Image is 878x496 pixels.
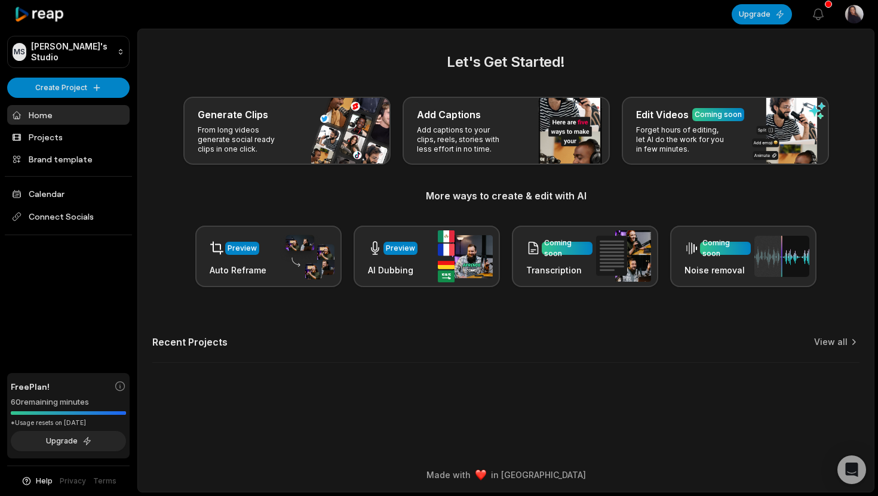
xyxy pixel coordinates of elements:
[702,238,748,259] div: Coming soon
[526,264,593,276] h3: Transcription
[7,127,130,147] a: Projects
[814,336,848,348] a: View all
[544,238,590,259] div: Coming soon
[11,396,126,408] div: 60 remaining minutes
[837,455,866,484] div: Open Intercom Messenger
[152,51,859,73] h2: Let's Get Started!
[754,236,809,277] img: noise_removal.png
[596,230,651,282] img: transcription.png
[417,125,509,154] p: Add captions to your clips, reels, stories with less effort in no time.
[149,469,863,481] div: Made with in [GEOGRAPHIC_DATA]
[636,125,729,154] p: Forget hours of editing, let AI do the work for you in few minutes.
[7,184,130,204] a: Calendar
[280,233,334,280] img: auto_reframe.png
[695,109,742,120] div: Coming soon
[438,230,493,282] img: ai_dubbing.png
[7,149,130,169] a: Brand template
[13,43,26,61] div: MS
[417,107,481,122] h3: Add Captions
[11,380,50,393] span: Free Plan!
[475,470,486,480] img: heart emoji
[7,105,130,125] a: Home
[228,243,257,254] div: Preview
[210,264,266,276] h3: Auto Reframe
[31,41,112,63] p: [PERSON_NAME]'s Studio
[60,476,86,486] a: Privacy
[7,206,130,227] span: Connect Socials
[21,476,53,486] button: Help
[732,4,792,24] button: Upgrade
[386,243,415,254] div: Preview
[368,264,417,276] h3: AI Dubbing
[636,107,689,122] h3: Edit Videos
[198,107,268,122] h3: Generate Clips
[684,264,751,276] h3: Noise removal
[198,125,290,154] p: From long videos generate social ready clips in one click.
[36,476,53,486] span: Help
[93,476,116,486] a: Terms
[11,418,126,427] div: *Usage resets on [DATE]
[152,189,859,203] h3: More ways to create & edit with AI
[152,336,228,348] h2: Recent Projects
[7,78,130,98] button: Create Project
[11,431,126,451] button: Upgrade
